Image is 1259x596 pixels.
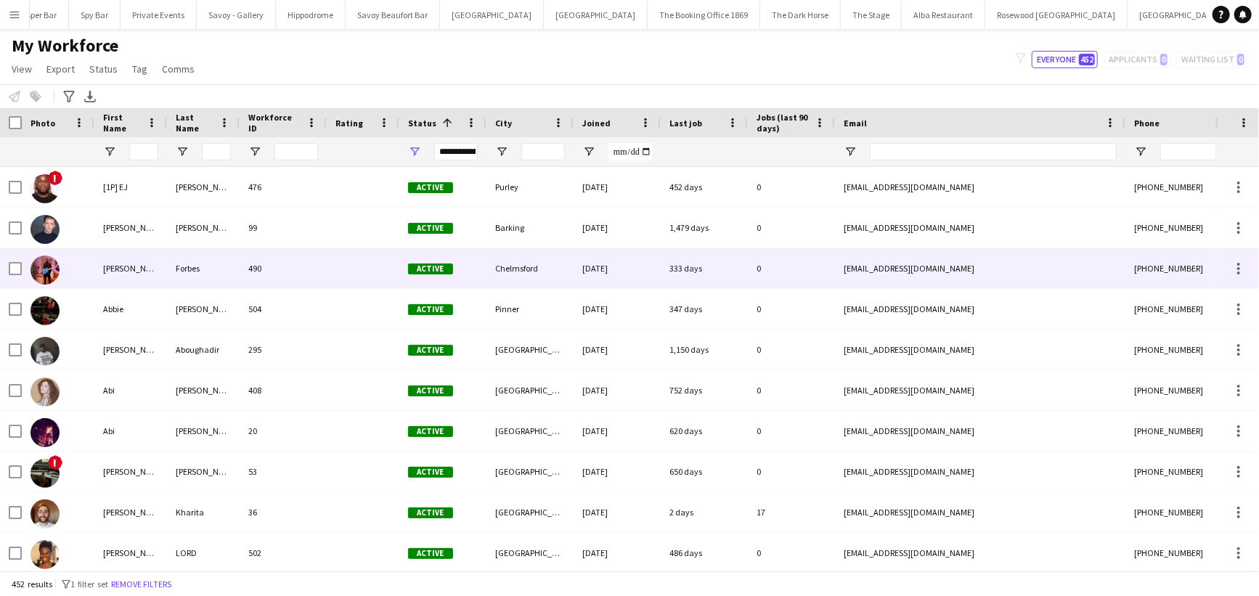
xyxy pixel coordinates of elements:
div: 0 [748,411,835,451]
div: [EMAIL_ADDRESS][DOMAIN_NAME] [835,167,1125,207]
img: Adam Holloway [30,459,60,488]
button: The Stage [841,1,902,29]
div: [EMAIL_ADDRESS][DOMAIN_NAME] [835,452,1125,491]
span: Active [408,345,453,356]
span: View [12,62,32,75]
div: 486 days [661,533,748,573]
span: Last job [669,118,702,128]
div: 502 [240,533,327,573]
span: Photo [30,118,55,128]
button: Open Filter Menu [176,145,189,158]
button: Remove filters [108,576,174,592]
div: 620 days [661,411,748,451]
div: [PERSON_NAME] [94,492,167,532]
app-action-btn: Export XLSX [81,88,99,105]
span: Workforce ID [248,112,301,134]
span: ! [48,455,62,470]
img: Aaron Forbes [30,256,60,285]
span: Phone [1134,118,1160,128]
div: [DATE] [574,248,661,288]
span: ! [48,171,62,185]
img: Abdulrahman Aboughadir [30,337,60,366]
input: City Filter Input [521,143,565,160]
span: Comms [162,62,195,75]
div: 347 days [661,289,748,329]
a: View [6,60,38,78]
div: [PERSON_NAME] [167,289,240,329]
div: [EMAIL_ADDRESS][DOMAIN_NAME] [835,289,1125,329]
div: [GEOGRAPHIC_DATA] [486,330,574,370]
div: 0 [748,533,835,573]
div: Purley [486,167,574,207]
input: First Name Filter Input [129,143,158,160]
span: My Workforce [12,35,118,57]
div: [PERSON_NAME] [167,411,240,451]
a: Comms [156,60,200,78]
span: Last Name [176,112,213,134]
span: Export [46,62,75,75]
button: Open Filter Menu [1134,145,1147,158]
div: 0 [748,289,835,329]
div: Kharita [167,492,240,532]
img: Abi Farrell [30,377,60,407]
input: Last Name Filter Input [202,143,231,160]
div: 504 [240,289,327,329]
div: [1P] EJ [94,167,167,207]
div: 408 [240,370,327,410]
div: Aboughadir [167,330,240,370]
span: City [495,118,512,128]
img: Aaron Dean [30,215,60,244]
button: Open Filter Menu [408,145,421,158]
div: [DATE] [574,208,661,248]
div: 2 days [661,492,748,532]
div: 0 [748,370,835,410]
button: [GEOGRAPHIC_DATA] [1128,1,1231,29]
div: Barking [486,208,574,248]
span: Active [408,385,453,396]
button: Rosewood [GEOGRAPHIC_DATA] [985,1,1128,29]
div: Chelmsford [486,248,574,288]
div: [DATE] [574,492,661,532]
div: [PERSON_NAME] [167,167,240,207]
span: Active [408,467,453,478]
div: [DATE] [574,411,661,451]
div: 36 [240,492,327,532]
img: ADRIANA LORD [30,540,60,569]
div: 0 [748,330,835,370]
div: 99 [240,208,327,248]
button: Private Events [121,1,197,29]
div: LORD [167,533,240,573]
span: Tag [132,62,147,75]
div: Pinner [486,289,574,329]
span: Status [89,62,118,75]
div: [PERSON_NAME] [167,370,240,410]
div: 53 [240,452,327,491]
span: Active [408,223,453,234]
img: Abbie James [30,296,60,325]
input: Email Filter Input [870,143,1117,160]
div: [DATE] [574,330,661,370]
span: First Name [103,112,141,134]
span: Active [408,426,453,437]
button: [GEOGRAPHIC_DATA] [544,1,648,29]
a: Status [83,60,123,78]
div: Abi [94,370,167,410]
button: Alba Restaurant [902,1,985,29]
div: [EMAIL_ADDRESS][DOMAIN_NAME] [835,533,1125,573]
div: 0 [748,167,835,207]
div: [DATE] [574,167,661,207]
button: Open Filter Menu [495,145,508,158]
div: [GEOGRAPHIC_DATA] [486,452,574,491]
div: 333 days [661,248,748,288]
div: [PERSON_NAME] [94,248,167,288]
button: Open Filter Menu [844,145,857,158]
div: Abbie [94,289,167,329]
button: The Dark Horse [760,1,841,29]
div: [EMAIL_ADDRESS][DOMAIN_NAME] [835,330,1125,370]
span: Active [408,507,453,518]
span: Active [408,304,453,315]
div: [PERSON_NAME] [167,208,240,248]
div: [DATE] [574,370,661,410]
span: Active [408,182,453,193]
div: [EMAIL_ADDRESS][DOMAIN_NAME] [835,492,1125,532]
